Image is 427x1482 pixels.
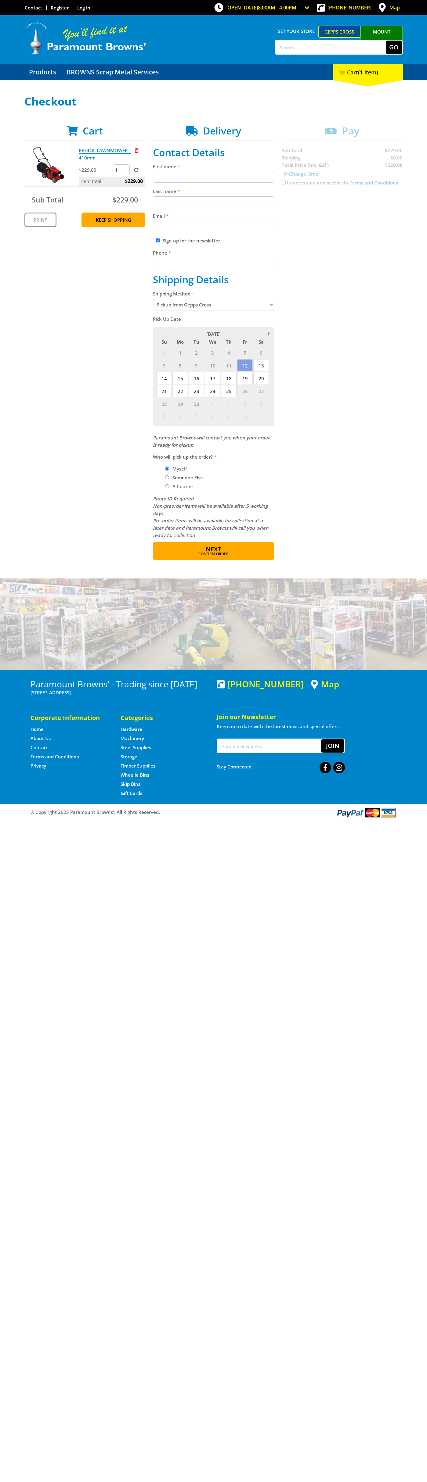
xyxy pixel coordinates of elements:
[121,790,142,796] a: Go to the Gift Cards page
[135,147,139,153] a: Remove from cart
[170,464,189,474] label: Myself
[121,763,155,769] a: Go to the Timber Supplies page
[360,26,403,49] a: Mount [PERSON_NAME]
[237,346,253,359] span: 5
[31,763,46,769] a: Go to the Privacy page
[237,372,253,384] span: 19
[31,726,44,732] a: Go to the Home page
[79,177,145,186] p: Item total:
[227,4,296,11] span: OPEN [DATE]
[153,196,274,207] input: Please enter your last name.
[153,258,274,269] input: Please enter your telephone number.
[189,346,204,359] span: 2
[153,221,274,232] input: Please enter your email address.
[121,714,198,722] h5: Categories
[153,315,274,323] label: Pick Up Date
[172,410,188,423] span: 6
[237,385,253,397] span: 26
[112,195,138,205] span: $229.00
[125,177,143,186] span: $229.00
[321,739,344,753] button: Join
[253,346,269,359] span: 6
[189,385,204,397] span: 23
[205,385,220,397] span: 24
[221,385,237,397] span: 25
[31,679,211,689] h3: Paramount Browns' - Trading since [DATE]
[77,5,90,11] a: Log in
[205,359,220,371] span: 10
[24,807,403,818] div: ® Copyright 2025 Paramount Browns'. All Rights Reserved.
[386,41,402,54] button: Go
[172,346,188,359] span: 1
[189,338,204,346] span: Tu
[165,475,169,479] input: Please select who will pick up the order.
[172,338,188,346] span: Mo
[206,331,221,337] span: [DATE]
[153,453,274,460] label: Who will pick up the order?
[81,213,145,227] a: Keep Shopping
[153,496,269,538] em: Photo ID Required. Non-preorder items will be available after 5 working days Pre-order items will...
[153,172,274,183] input: Please enter your first name.
[156,385,172,397] span: 21
[121,744,151,751] a: Go to the Steel Supplies page
[237,410,253,423] span: 10
[311,679,339,689] a: View a map of Gepps Cross location
[217,759,345,774] div: Stay Connected
[203,124,241,137] span: Delivery
[121,726,142,732] a: Go to the Hardware page
[153,212,274,220] label: Email
[153,147,274,158] h2: Contact Details
[172,372,188,384] span: 15
[25,5,42,11] a: Go to the Contact page
[333,64,403,80] div: Cart
[221,372,237,384] span: 18
[153,290,274,297] label: Shipping Method
[153,435,270,448] em: Paramount Browns will contact you when your order is ready for pickup
[121,754,137,760] a: Go to the Storage page
[153,542,274,560] button: Next Confirm order
[62,64,163,80] a: Go to the BROWNS Scrap Metal Services page
[172,359,188,371] span: 8
[217,713,397,721] h5: Join our Newsletter
[156,410,172,423] span: 5
[156,346,172,359] span: 31
[163,238,220,244] label: Sign up for the newsletter
[221,410,237,423] span: 9
[165,467,169,471] input: Please select who will pick up the order.
[51,5,69,11] a: Go to the registration page
[206,545,221,553] span: Next
[221,359,237,371] span: 11
[79,147,131,161] a: PETROL LAWNMOWER - 410mm
[336,807,397,818] img: PayPal, Mastercard, Visa accepted
[166,552,261,556] span: Confirm order
[189,359,204,371] span: 9
[153,274,274,285] h2: Shipping Details
[24,64,61,80] a: Go to the Products page
[221,398,237,410] span: 2
[153,163,274,170] label: First name
[31,689,211,696] p: [STREET_ADDRESS]
[31,754,79,760] a: Go to the Terms and Conditions page
[205,398,220,410] span: 1
[253,338,269,346] span: Sa
[258,4,296,11] span: 8:00am - 4:00pm
[24,21,147,55] img: Paramount Browns'
[165,484,169,488] input: Please select who will pick up the order.
[275,26,318,37] span: Set your store
[217,739,321,753] input: Your email address
[83,124,103,137] span: Cart
[32,195,63,205] span: Sub Total
[221,346,237,359] span: 4
[170,481,195,492] label: A Courier
[275,41,386,54] input: Search
[156,359,172,371] span: 7
[221,338,237,346] span: Th
[205,338,220,346] span: We
[153,249,274,256] label: Phone
[253,398,269,410] span: 4
[358,69,378,76] span: (1 item)
[253,372,269,384] span: 20
[30,147,67,183] img: PETROL LAWNMOWER - 410mm
[156,372,172,384] span: 14
[170,472,205,483] label: Someone Else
